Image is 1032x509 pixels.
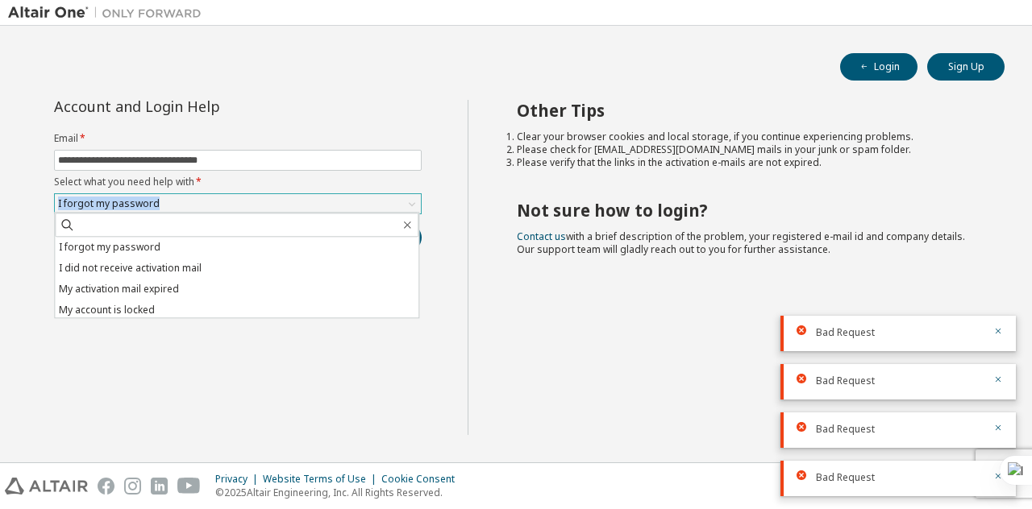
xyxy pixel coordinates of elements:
[215,486,464,499] p: © 2025 Altair Engineering, Inc. All Rights Reserved.
[840,53,918,81] button: Login
[56,195,162,213] div: I forgot my password
[517,200,976,221] h2: Not sure how to login?
[5,478,88,495] img: altair_logo.svg
[54,132,422,145] label: Email
[54,176,422,188] label: Select what you need help with
[8,5,210,21] img: Altair One
[55,237,418,258] li: I forgot my password
[517,143,976,156] li: Please check for [EMAIL_ADDRESS][DOMAIN_NAME] mails in your junk or spam folder.
[816,375,875,387] span: Bad Request
[517,156,976,169] li: Please verify that the links in the activation e-mails are not expired.
[55,194,421,213] div: I forgot my password
[124,478,141,495] img: instagram.svg
[517,230,965,256] span: with a brief description of the problem, your registered e-mail id and company details. Our suppo...
[263,473,381,486] div: Website Terms of Use
[517,100,976,121] h2: Other Tips
[816,471,875,484] span: Bad Request
[381,473,464,486] div: Cookie Consent
[816,423,875,436] span: Bad Request
[816,326,875,339] span: Bad Request
[927,53,1005,81] button: Sign Up
[98,478,114,495] img: facebook.svg
[177,478,201,495] img: youtube.svg
[517,130,976,143] li: Clear your browser cookies and local storage, if you continue experiencing problems.
[151,478,168,495] img: linkedin.svg
[517,230,566,243] a: Contact us
[215,473,263,486] div: Privacy
[54,100,348,113] div: Account and Login Help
